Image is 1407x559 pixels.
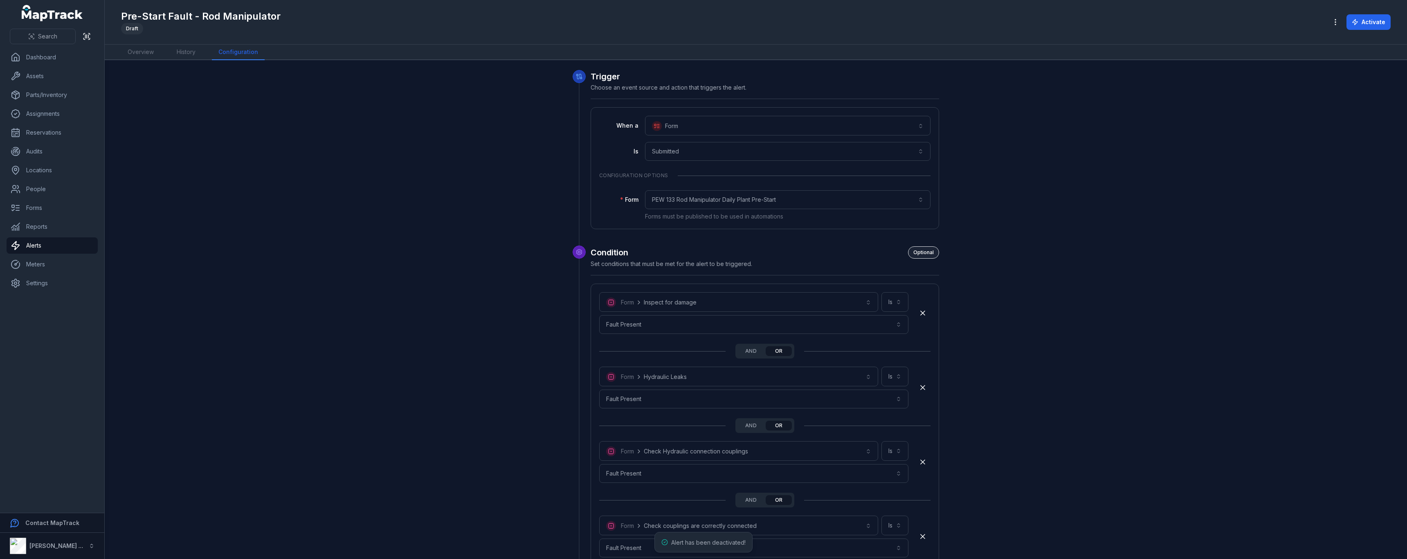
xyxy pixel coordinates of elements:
button: FormHydraulic Leaks [599,367,878,386]
span: Alert has been deactivated! [671,539,746,546]
div: Configuration Options [599,167,931,184]
a: Assets [7,68,98,84]
button: Fault Present [599,315,908,334]
a: Dashboard [7,49,98,65]
button: or [766,346,792,356]
button: Submitted [645,142,931,161]
button: Fault Present [599,464,908,483]
button: FormInspect for damage [599,292,878,312]
button: and [738,495,764,505]
a: Alerts [7,237,98,254]
a: Overview [121,45,160,60]
a: Reservations [7,124,98,141]
span: Choose an event source and action that triggers the alert. [591,84,746,91]
button: Is [881,367,908,386]
a: Audits [7,143,98,160]
button: Activate [1346,14,1391,30]
h2: Trigger [591,71,939,82]
a: MapTrack [22,5,83,21]
button: or [766,421,792,431]
span: Set conditions that must be met for the alert to be triggered. [591,260,752,267]
label: Form [599,196,638,204]
a: Reports [7,219,98,235]
button: PEW 133 Rod Manipulator Daily Plant Pre-Start [645,190,931,209]
button: Fault Present [599,390,908,408]
a: Locations [7,162,98,178]
button: Search [10,29,76,44]
button: Is [881,516,908,535]
a: History [170,45,202,60]
div: Draft [121,23,143,34]
p: Forms must be published to be used in automations [645,212,931,221]
button: and [738,346,764,356]
button: Is [881,441,908,461]
button: FormCheck Hydraulic connection couplings [599,441,878,461]
a: Parts/Inventory [7,87,98,103]
strong: Contact MapTrack [25,519,79,526]
button: Fault Present [599,539,908,557]
button: Is [881,292,908,312]
a: Meters [7,256,98,273]
a: Settings [7,275,98,291]
h1: Pre-Start Fault - Rod Manipulator [121,10,281,23]
a: People [7,181,98,197]
div: Optional [908,246,939,259]
label: Is [599,147,638,156]
a: Assignments [7,106,98,122]
a: Configuration [212,45,265,60]
label: When a [599,122,638,130]
button: Form [645,116,931,135]
button: FormCheck couplings are correctly connected [599,516,878,535]
a: Forms [7,200,98,216]
h2: Condition [591,246,939,259]
button: or [766,495,792,505]
button: and [738,421,764,431]
strong: [PERSON_NAME] Group [29,542,97,549]
span: Search [38,32,57,41]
